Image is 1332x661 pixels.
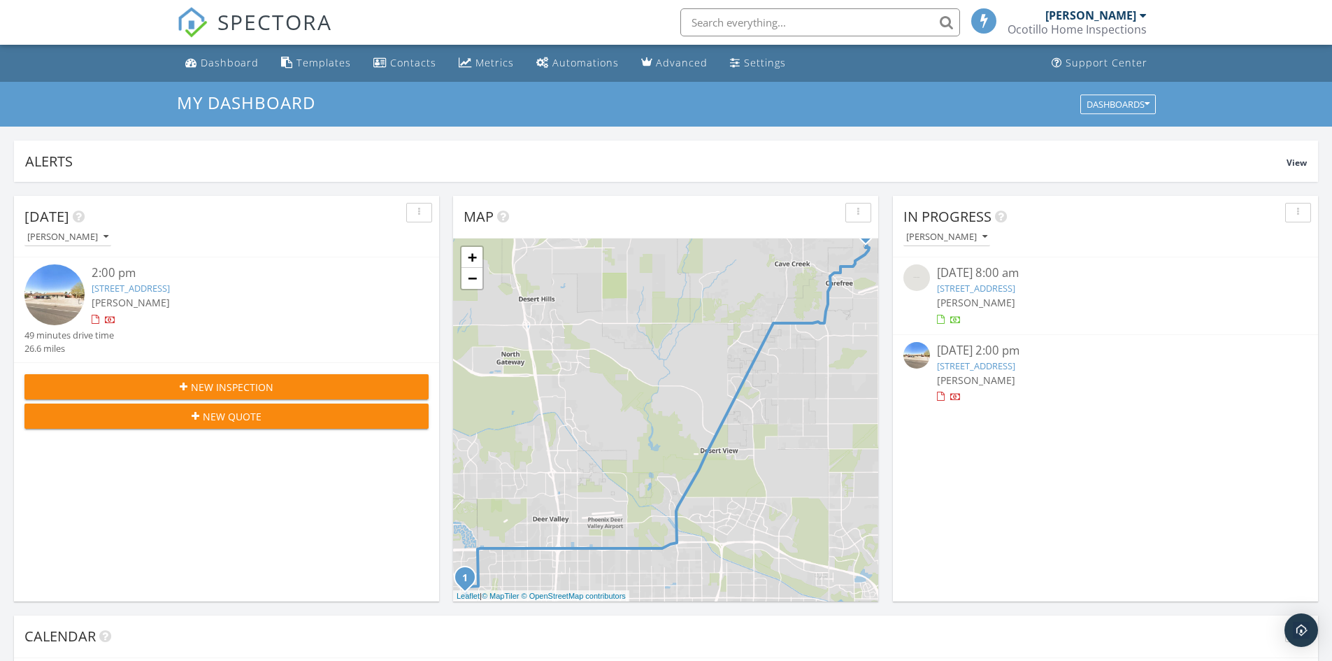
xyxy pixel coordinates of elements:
span: Calendar [24,627,96,646]
div: [PERSON_NAME] [906,232,987,242]
span: In Progress [903,207,991,226]
button: [PERSON_NAME] [24,228,111,247]
a: [STREET_ADDRESS] [92,282,170,294]
a: Settings [724,50,792,76]
a: [STREET_ADDRESS] [937,282,1015,294]
div: Dashboards [1087,99,1150,109]
button: New Inspection [24,374,429,399]
span: My Dashboard [177,91,315,114]
a: Dashboard [180,50,264,76]
div: [PERSON_NAME] [27,232,108,242]
div: 17262 N 55th Ave, Glendale, AZ 85308 [465,577,473,585]
a: © MapTiler [482,592,520,600]
a: Zoom out [461,268,482,289]
a: [STREET_ADDRESS] [937,360,1015,372]
a: Automations (Basic) [531,50,624,76]
a: [DATE] 8:00 am [STREET_ADDRESS] [PERSON_NAME] [903,264,1308,327]
div: Open Intercom Messenger [1284,613,1318,647]
a: Metrics [453,50,520,76]
img: streetview [903,264,930,291]
div: 26.6 miles [24,342,114,355]
span: [DATE] [24,207,69,226]
div: Contacts [390,56,436,69]
div: [DATE] 2:00 pm [937,342,1274,360]
a: SPECTORA [177,19,332,48]
div: [PERSON_NAME] [1045,8,1136,22]
span: [PERSON_NAME] [92,296,170,309]
div: | [453,590,629,602]
i: 1 [462,574,468,583]
span: New Inspection [191,380,273,395]
img: streetview [903,342,930,369]
div: Advanced [656,56,708,69]
a: Contacts [368,50,442,76]
img: The Best Home Inspection Software - Spectora [177,7,208,38]
button: [PERSON_NAME] [903,228,990,247]
a: Zoom in [461,247,482,268]
span: [PERSON_NAME] [937,296,1015,309]
span: New Quote [203,409,262,424]
a: Templates [275,50,357,76]
div: Alerts [25,152,1287,171]
span: [PERSON_NAME] [937,374,1015,387]
a: © OpenStreetMap contributors [522,592,626,600]
a: Advanced [636,50,713,76]
div: Automations [552,56,619,69]
div: Templates [296,56,351,69]
div: Metrics [475,56,514,69]
input: Search everything... [680,8,960,36]
a: [DATE] 2:00 pm [STREET_ADDRESS] [PERSON_NAME] [903,342,1308,404]
div: 49 minutes drive time [24,329,114,342]
div: Support Center [1066,56,1147,69]
button: Dashboards [1080,94,1156,114]
div: Settings [744,56,786,69]
img: streetview [24,264,85,325]
button: New Quote [24,404,429,429]
div: Dashboard [201,56,259,69]
span: Map [464,207,494,226]
div: [DATE] 8:00 am [937,264,1274,282]
div: 2:00 pm [92,264,395,282]
div: Ocotillo Home Inspections [1008,22,1147,36]
span: SPECTORA [217,7,332,36]
span: View [1287,157,1307,169]
a: 2:00 pm [STREET_ADDRESS] [PERSON_NAME] 49 minutes drive time 26.6 miles [24,264,429,355]
a: Support Center [1046,50,1153,76]
a: Leaflet [457,592,480,600]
